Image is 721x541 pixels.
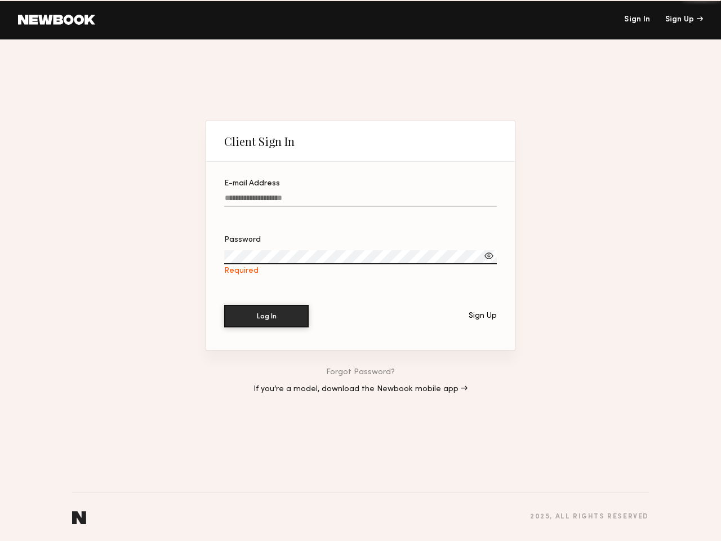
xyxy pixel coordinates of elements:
div: E-mail Address [224,180,497,188]
div: Sign Up [469,312,497,320]
div: Sign Up [665,16,703,24]
a: Sign In [624,16,650,24]
div: Password [224,236,497,244]
a: Forgot Password? [326,369,395,376]
input: PasswordRequired [224,250,497,264]
button: Log In [224,305,309,327]
div: 2025 , all rights reserved [530,513,649,521]
div: Required [224,267,497,276]
div: Client Sign In [224,135,295,148]
input: E-mail Address [224,194,497,207]
a: If you’re a model, download the Newbook mobile app → [253,385,468,393]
